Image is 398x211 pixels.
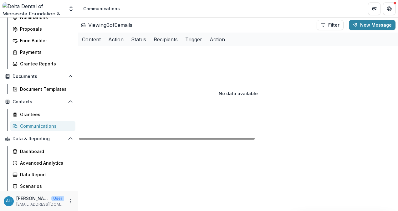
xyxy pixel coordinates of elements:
button: Open entity switcher [67,3,75,15]
a: Advanced Analytics [10,158,75,168]
div: Action [105,33,127,46]
div: Payments [20,49,70,55]
button: New Message [349,20,395,30]
a: Form Builder [10,35,75,46]
a: Communications [10,121,75,131]
div: Status [127,33,150,46]
div: Content [78,33,105,46]
div: Scenarios [20,183,70,189]
div: Trigger [181,36,206,43]
div: Annessa Hicks [6,199,12,203]
div: Trigger [181,33,206,46]
div: Grantee Reports [20,60,70,67]
button: Open Contacts [3,97,75,107]
div: Content [78,36,105,43]
button: Filter [317,20,344,30]
div: Action [206,33,229,46]
div: Recipients [150,36,181,43]
a: Document Templates [10,84,75,94]
button: Open Documents [3,71,75,81]
button: Partners [368,3,380,15]
span: Contacts [13,99,65,105]
div: Grantees [20,111,70,118]
a: Scenarios [10,181,75,191]
div: Data Report [20,171,70,178]
div: Recipients [150,33,181,46]
p: [EMAIL_ADDRESS][DOMAIN_NAME] [16,202,64,207]
a: Grantee Reports [10,59,75,69]
p: No data available [219,90,258,97]
div: Communications [20,123,70,129]
a: Proposals [10,24,75,34]
a: Dashboard [10,146,75,157]
p: User [51,196,64,201]
p: Viewing 0 of 0 emails [88,21,132,29]
img: Delta Dental of Minnesota Foundation & Community Giving logo [3,3,64,15]
div: Action [206,36,229,43]
a: Grantees [10,109,75,120]
div: Advanced Analytics [20,160,70,166]
a: Data Report [10,169,75,180]
div: Communications [83,5,120,12]
p: [PERSON_NAME] [16,195,49,202]
a: Payments [10,47,75,57]
button: More [67,198,74,205]
div: Dashboard [20,148,70,155]
button: Open Data & Reporting [3,134,75,144]
div: Status [127,36,150,43]
div: Form Builder [20,37,70,44]
div: Proposals [20,26,70,32]
button: Get Help [383,3,395,15]
nav: breadcrumb [81,4,122,13]
span: Data & Reporting [13,136,65,142]
div: Document Templates [20,86,70,92]
div: Action [105,36,127,43]
span: Documents [13,74,65,79]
